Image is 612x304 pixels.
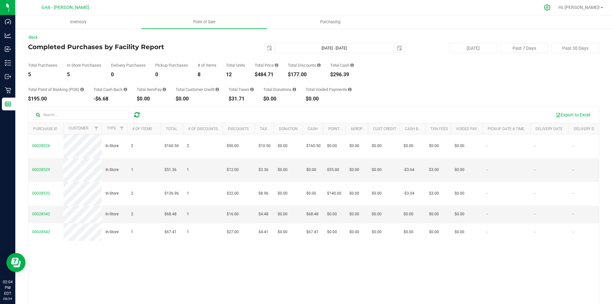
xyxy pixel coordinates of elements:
div: Total AeroPay [137,87,166,92]
span: 00028532 [32,191,50,196]
button: Export to Excel [551,109,594,120]
inline-svg: Inventory [5,60,11,66]
span: $12.00 [227,167,239,173]
div: In Store Purchases [67,63,101,67]
span: $0.00 [429,229,439,235]
span: 00028543 [32,230,50,234]
div: # of Items [198,63,216,67]
div: $195.00 [28,96,84,101]
div: $296.39 [330,72,354,77]
span: $68.48 [164,211,177,217]
div: Total Cash Back [93,87,127,92]
span: select [395,44,404,53]
span: $3.00 [429,190,439,196]
div: Total Voided Payments [306,87,352,92]
i: Sum of the successful, non-voided payments using account credit for all purchases in the date range. [215,87,219,92]
div: 5 [28,72,57,77]
i: Sum of the successful, non-voided point-of-banking payment transactions, both via payment termina... [80,87,84,92]
span: $0.00 [306,190,316,196]
span: 2 [131,143,133,149]
span: $0.00 [278,211,288,217]
span: In-Store [106,211,119,217]
span: $0.00 [278,143,288,149]
span: $0.00 [372,190,382,196]
span: $90.00 [227,143,239,149]
span: 1 [131,229,133,235]
span: $0.00 [455,211,464,217]
div: 8 [198,72,216,77]
span: - [534,190,535,196]
span: In-Store [106,143,119,149]
a: Back [28,35,38,40]
span: - [534,167,535,173]
a: Type [107,126,116,130]
span: $0.00 [327,229,337,235]
div: -$6.68 [93,96,127,101]
a: Total [166,127,177,131]
span: $0.00 [278,190,288,196]
span: 1 [131,167,133,173]
span: select [265,44,274,53]
span: 2 [131,190,133,196]
span: In-Store [106,167,119,173]
button: Past 30 Days [551,43,599,53]
span: - [572,167,573,173]
a: Cust Credit [373,127,396,131]
a: Inventory [15,15,141,29]
span: $0.00 [372,211,382,217]
span: $32.00 [227,190,239,196]
span: $10.50 [259,143,271,149]
span: $27.00 [227,229,239,235]
span: 1 [187,190,189,196]
span: - [572,211,573,217]
div: Total Donations [263,87,296,92]
span: 00028526 [32,144,50,148]
span: -$3.04 [404,190,414,196]
p: 02:04 PM EDT [3,279,12,296]
div: Manage settings [543,4,552,11]
span: $55.00 [327,167,339,173]
span: $0.00 [429,211,439,217]
div: Total Customer Credit [176,87,219,92]
span: $0.00 [372,167,382,173]
a: Filter [117,123,127,134]
span: $0.00 [349,190,359,196]
i: Sum of all round-up-to-next-dollar total price adjustments for all purchases in the date range. [293,87,296,92]
span: $0.00 [429,143,439,149]
div: 5 [67,72,101,77]
div: $31.71 [229,96,254,101]
span: $4.41 [259,229,268,235]
i: Sum of the successful, non-voided AeroPay payment transactions for all purchases in the date range. [163,87,166,92]
span: $0.00 [349,167,359,173]
div: Delivery Purchases [111,63,146,67]
div: Total Discounts [288,63,321,67]
span: $0.00 [455,143,464,149]
span: $0.00 [455,167,464,173]
inline-svg: Dashboard [5,19,11,25]
i: Sum of the total taxes for all purchases in the date range. [250,87,254,92]
span: $0.00 [327,143,337,149]
button: Past 7 Days [500,43,548,53]
span: GA4 - [PERSON_NAME] [41,5,89,10]
a: Delivery Driver [574,127,604,131]
span: $0.00 [404,229,413,235]
span: Inventory [62,19,95,25]
span: - [572,190,573,196]
span: - [534,211,535,217]
span: $3.00 [429,167,439,173]
span: $0.00 [372,143,382,149]
a: Pickup Date & Time [488,127,524,131]
div: Total Purchases [28,63,57,67]
span: $0.00 [278,167,288,173]
a: Filter [91,123,102,134]
div: Total Cash [330,63,354,67]
i: Sum of the total prices of all purchases in the date range. [275,63,278,67]
span: $0.00 [349,143,359,149]
div: $177.00 [288,72,321,77]
a: # of Items [132,127,152,131]
span: In-Store [106,229,119,235]
span: $0.00 [455,190,464,196]
div: 0 [111,72,146,77]
a: Tax [260,127,267,131]
a: Cash Back [405,127,426,131]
